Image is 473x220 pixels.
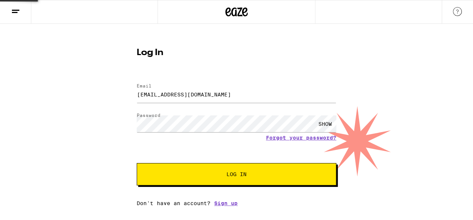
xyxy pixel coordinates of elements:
[137,48,336,57] h1: Log In
[137,163,336,185] button: Log In
[266,135,336,141] a: Forgot your password?
[137,200,336,206] div: Don't have an account?
[137,113,161,118] label: Password
[137,83,152,88] label: Email
[314,115,336,132] div: SHOW
[226,172,247,177] span: Log In
[214,200,238,206] a: Sign up
[137,86,336,103] input: Email
[4,5,54,11] span: Hi. Need any help?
